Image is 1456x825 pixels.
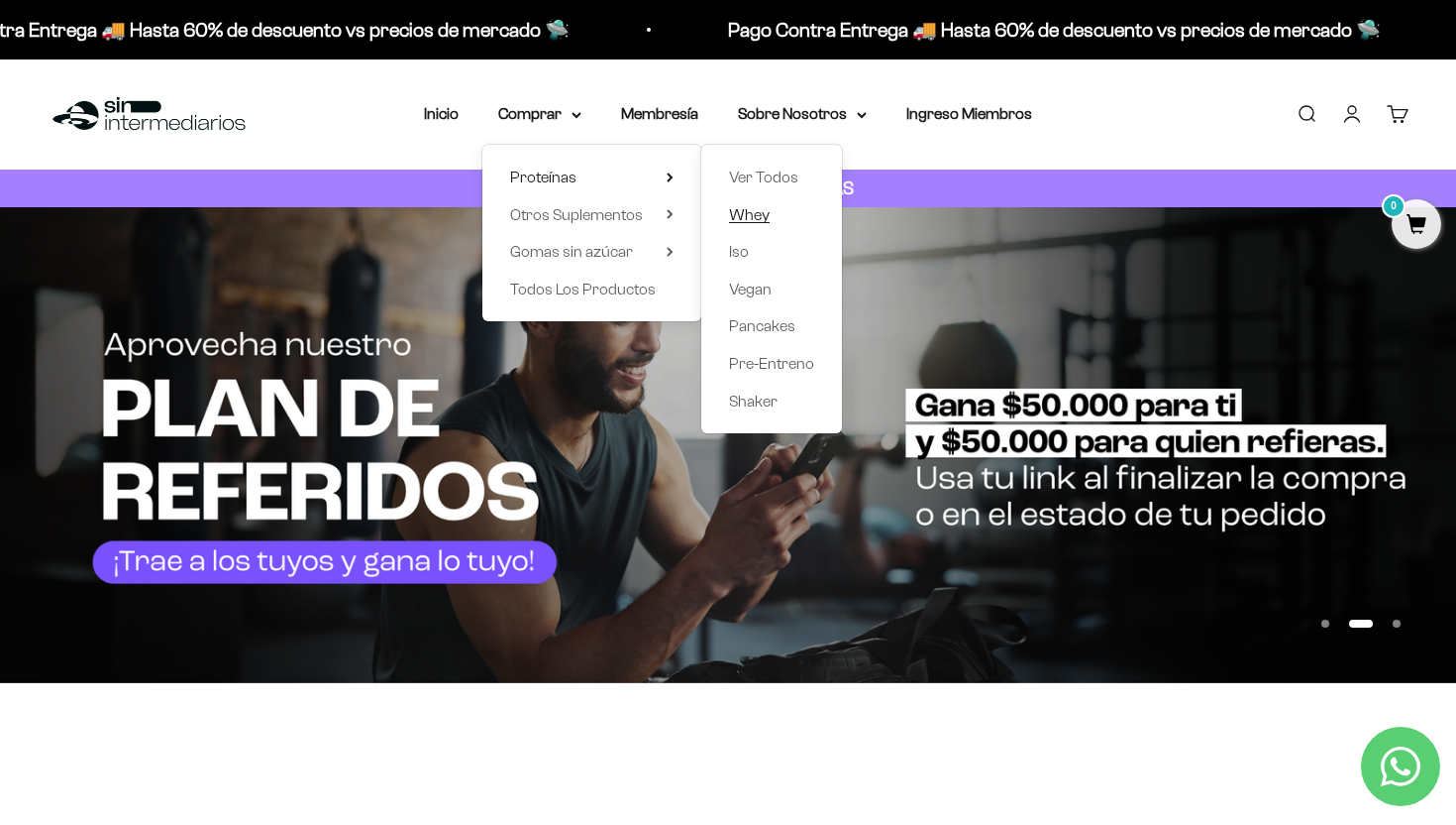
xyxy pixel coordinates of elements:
[729,206,770,223] span: Whey
[510,202,674,228] summary: Otros Suplementos
[724,14,1377,46] p: Pago Contra Entrega 🚚 Hasta 60% de descuento vs precios de mercado 🛸
[729,355,814,372] span: Pre-Entreno
[729,243,749,260] span: Iso
[738,101,867,127] summary: Sobre Nosotros
[1392,215,1441,237] a: 0
[906,105,1032,122] a: Ingreso Miembros
[510,206,643,223] span: Otros Suplementos
[1382,194,1405,218] mark: 0
[510,169,576,185] span: Proteínas
[729,281,772,297] span: Vegan
[729,313,814,339] a: Pancakes
[729,351,814,377] a: Pre-Entreno
[424,105,459,122] a: Inicio
[621,105,698,122] a: Membresía
[729,169,798,185] span: Ver Todos
[510,281,656,297] span: Todos Los Productos
[729,389,814,414] a: Shaker
[729,202,814,228] a: Whey
[729,239,814,265] a: Iso
[729,165,814,190] a: Ver Todos
[498,101,581,127] summary: Comprar
[729,277,814,302] a: Vegan
[729,393,778,410] span: Shaker
[510,243,633,260] span: Gomas sin azúcar
[510,165,674,190] summary: Proteínas
[510,277,674,302] a: Todos Los Productos
[729,317,795,334] span: Pancakes
[510,239,674,265] summary: Gomas sin azúcar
